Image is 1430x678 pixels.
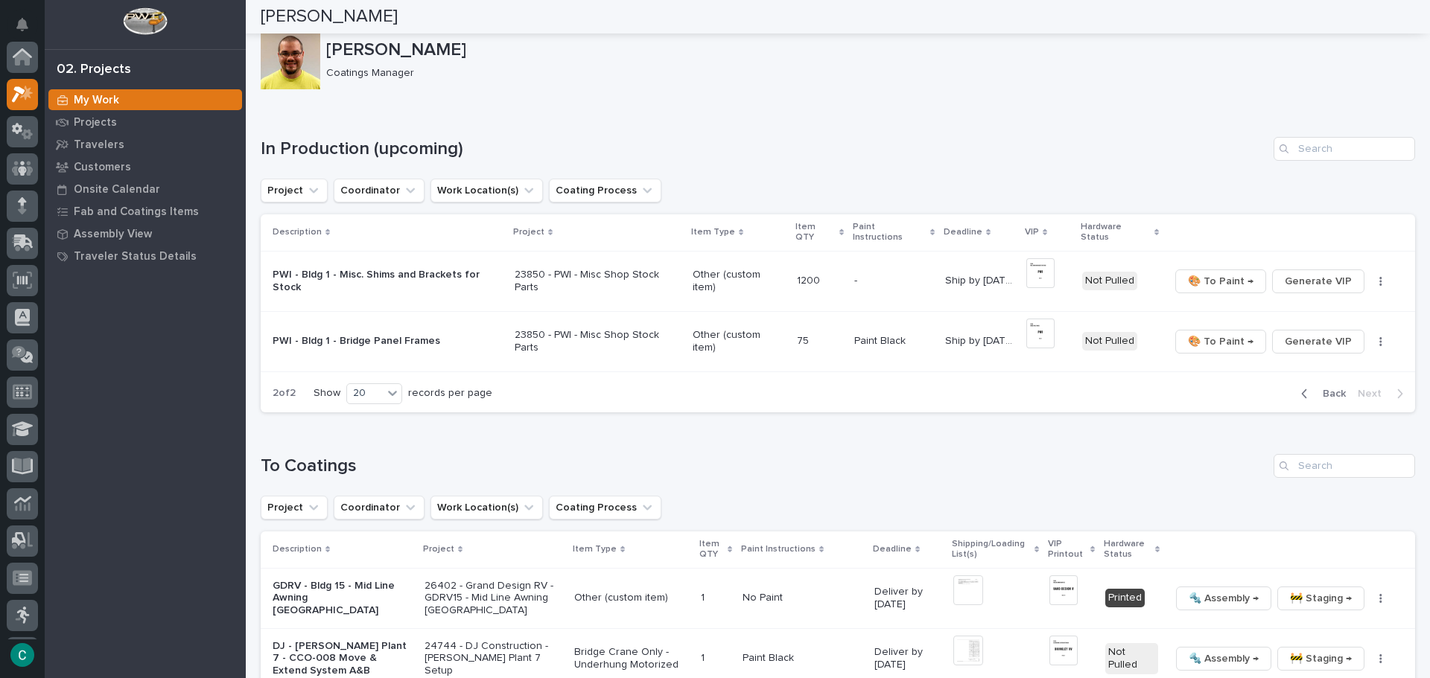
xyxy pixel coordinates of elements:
p: Paint Black [854,332,909,348]
tr: PWI - Bldg 1 - Bridge Panel Frames23850 - PWI - Misc Shop Stock PartsOther (custom item)7575 Pain... [261,311,1415,371]
button: Generate VIP [1272,269,1364,293]
span: 🎨 To Paint → [1188,333,1253,351]
p: Item QTY [699,536,724,563]
button: Work Location(s) [430,496,543,519]
button: Next [1352,387,1415,400]
img: Workspace Logo [123,7,167,35]
p: PWI - Bldg 1 - Bridge Panel Frames [273,335,503,348]
p: [PERSON_NAME] [326,39,1409,61]
p: DJ - [PERSON_NAME] Plant 7 - CCO-008 Move & Extend System A&B [273,640,413,677]
a: Fab and Coatings Items [45,200,246,223]
p: No Paint [743,592,862,604]
p: Paint Instructions [741,541,816,557]
p: Assembly View [74,228,152,241]
p: Deadline [873,541,912,557]
p: Ship by [DATE] [945,272,1017,287]
p: Other (custom item) [693,329,785,354]
p: 26402 - Grand Design RV - GDRV15 - Mid Line Awning [GEOGRAPHIC_DATA] [425,580,562,617]
button: Project [261,179,328,202]
div: Not Pulled [1082,272,1137,290]
p: Customers [74,161,131,174]
button: Notifications [7,9,38,40]
p: Paint Instructions [853,219,927,246]
p: 2 of 2 [261,375,308,412]
a: Projects [45,111,246,133]
div: Not Pulled [1082,332,1137,351]
button: Back [1289,387,1352,400]
button: Project [261,496,328,519]
p: Deliver by [DATE] [874,586,941,611]
tr: PWI - Bldg 1 - Misc. Shims and Brackets for Stock23850 - PWI - Misc Shop Stock PartsOther (custom... [261,251,1415,311]
p: Hardware Status [1104,536,1151,563]
a: My Work [45,89,246,111]
p: VIP [1025,224,1039,240]
p: 75 [797,332,812,348]
input: Search [1274,137,1415,161]
button: Coating Process [549,496,661,519]
p: Hardware Status [1081,219,1151,246]
p: 1 [701,649,708,665]
button: Work Location(s) [430,179,543,202]
p: Onsite Calendar [74,183,160,196]
div: Printed [1105,589,1145,607]
span: Back [1314,387,1346,400]
p: Projects [74,116,117,129]
div: 20 [347,386,383,401]
button: users-avatar [7,639,38,671]
button: Generate VIP [1272,330,1364,354]
span: 🔩 Assembly → [1189,650,1259,668]
p: Item Type [691,224,735,240]
p: Travelers [74,138,124,152]
button: Coating Process [549,179,661,202]
p: Description [273,541,322,557]
p: Show [314,387,340,400]
div: Notifications [19,18,38,42]
a: Onsite Calendar [45,178,246,200]
p: Description [273,224,322,240]
p: Project [423,541,454,557]
button: Coordinator [334,496,425,519]
span: 🚧 Staging → [1290,589,1352,607]
a: Assembly View [45,223,246,245]
a: Travelers [45,133,246,156]
p: 23850 - PWI - Misc Shop Stock Parts [515,269,681,294]
p: records per page [408,387,492,400]
div: Not Pulled [1105,643,1158,674]
p: 1200 [797,272,823,287]
p: Project [513,224,544,240]
button: 🔩 Assembly → [1176,647,1271,671]
p: Bridge Crane Only - Underhung Motorized [574,646,689,671]
h1: To Coatings [261,455,1268,477]
span: Next [1358,387,1391,400]
p: Shipping/Loading List(s) [952,536,1031,563]
div: 02. Projects [57,62,131,78]
input: Search [1274,454,1415,478]
p: Ship by [DATE] [945,332,1017,348]
p: Traveler Status Details [74,250,197,263]
p: Other (custom item) [693,269,785,294]
p: VIP Printout [1048,536,1087,563]
span: 🔩 Assembly → [1189,589,1259,607]
p: Paint Black [743,652,862,665]
p: Fab and Coatings Items [74,205,199,219]
p: 23850 - PWI - Misc Shop Stock Parts [515,329,681,354]
tr: GDRV - Bldg 15 - Mid Line Awning [GEOGRAPHIC_DATA]26402 - Grand Design RV - GDRV15 - Mid Line Awn... [261,568,1415,628]
button: 🔩 Assembly → [1176,586,1271,610]
p: Deliver by [DATE] [874,646,941,671]
button: 🎨 To Paint → [1175,269,1266,293]
span: Generate VIP [1285,272,1352,290]
p: Coatings Manager [326,67,1403,80]
p: GDRV - Bldg 15 - Mid Line Awning [GEOGRAPHIC_DATA] [273,580,413,617]
button: 🎨 To Paint → [1175,330,1266,354]
p: Item Type [573,541,617,557]
p: Other (custom item) [574,592,689,604]
h2: [PERSON_NAME] [261,6,398,28]
button: 🚧 Staging → [1277,647,1364,671]
p: 1 [701,589,708,604]
p: My Work [74,94,119,107]
p: PWI - Bldg 1 - Misc. Shims and Brackets for Stock [273,269,503,294]
span: 🎨 To Paint → [1188,272,1253,290]
a: Customers [45,156,246,178]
